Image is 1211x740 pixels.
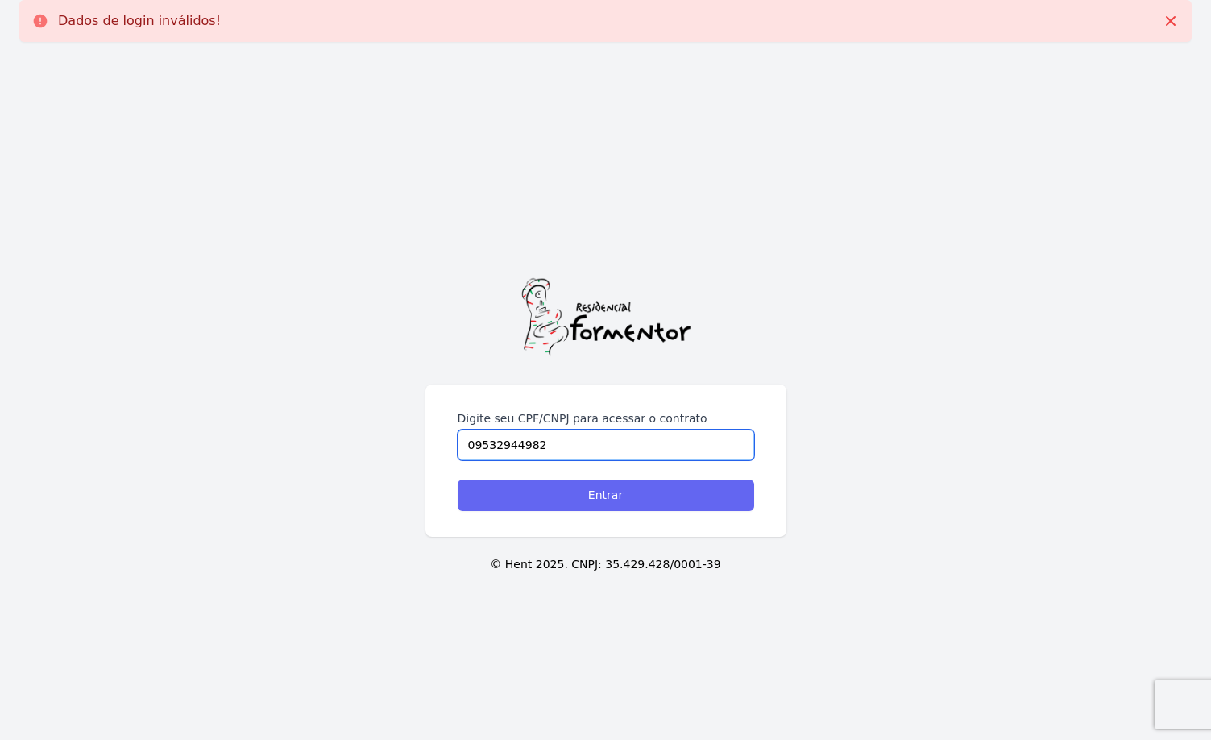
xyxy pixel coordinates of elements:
input: Digite seu CPF ou CNPJ [458,430,754,460]
p: © Hent 2025. CNPJ: 35.429.428/0001-39 [26,556,1185,573]
p: Dados de login inválidos! [58,13,221,29]
img: LOGO%20FORMENTOR%20HORIZONTAL%20RGB.png [517,276,695,359]
input: Entrar [458,480,754,511]
label: Digite seu CPF/CNPJ para acessar o contrato [458,410,754,426]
